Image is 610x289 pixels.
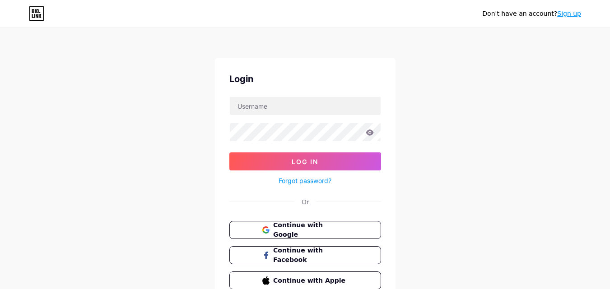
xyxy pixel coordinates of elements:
[302,197,309,206] div: Or
[279,176,331,185] a: Forgot password?
[229,152,381,170] button: Log In
[273,220,348,239] span: Continue with Google
[229,246,381,264] button: Continue with Facebook
[229,221,381,239] button: Continue with Google
[273,276,348,285] span: Continue with Apple
[230,97,381,115] input: Username
[273,246,348,265] span: Continue with Facebook
[482,9,581,18] div: Don't have an account?
[557,10,581,17] a: Sign up
[292,158,318,165] span: Log In
[229,72,381,86] div: Login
